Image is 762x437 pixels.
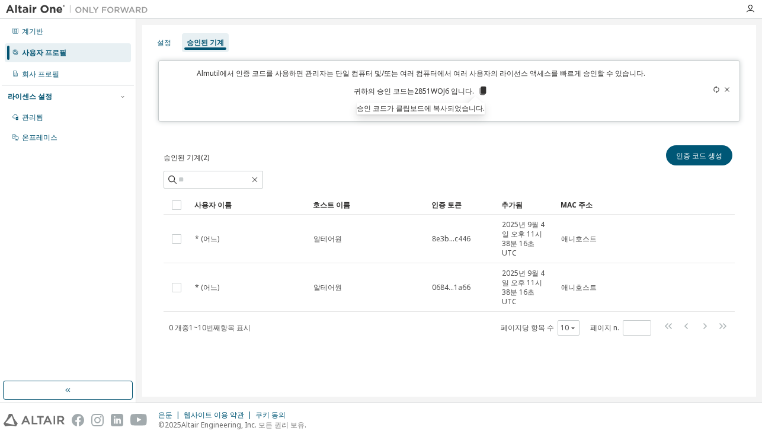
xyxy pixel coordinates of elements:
[561,323,569,333] font: 10
[198,323,220,333] font: 10번째
[220,323,251,333] font: 항목 표시
[158,420,165,430] font: ©
[187,37,224,47] font: 승인된 기계
[158,410,172,420] font: 은둔
[22,26,43,36] font: 계기반
[195,234,219,244] font: * (어느)
[157,37,171,47] font: 설정
[22,132,57,142] font: 온프레미스
[165,420,181,430] font: 2025
[169,323,182,333] font: 0 개
[91,414,104,426] img: instagram.svg
[111,414,123,426] img: linkedin.svg
[313,234,342,244] font: 알테어원
[72,414,84,426] img: facebook.svg
[414,86,474,96] font: 2851WOJ6 입니다.
[181,420,306,430] font: Altair Engineering, Inc. 모든 권리 보유.
[432,282,470,292] font: 0684...1a66
[561,234,597,244] font: 애니호스트
[502,268,545,307] font: 2025년 9월 4일 오후 11시 38분 16초 UTC
[431,200,462,210] font: 인증 토큰
[6,4,154,15] img: 알타이르 원
[22,47,66,58] font: 사용자 프로필
[184,410,244,420] font: 웹사이트 이용 약관
[22,69,59,79] font: 회사 프로필
[197,68,645,78] font: Almutil에서 인증 코드를 사용하면 관리자는 단일 컴퓨터 및/또는 여러 컴퓨터에서 여러 사용자의 라이선스 액세스를 빠르게 승인할 수 있습니다.
[130,414,148,426] img: youtube.svg
[502,219,545,258] font: 2025년 9월 4일 오후 11시 38분 16초 UTC
[666,145,732,166] button: 인증 코드 생성
[590,323,619,333] font: 페이지 n.
[357,103,485,113] font: 승인 코드가 클립보드에 복사되었습니다.
[4,414,65,426] img: altair_logo.svg
[182,323,189,333] font: 중
[255,410,286,420] font: 쿠키 동의
[561,282,597,292] font: 애니호스트
[195,282,219,292] font: * (어느)
[164,152,209,162] font: 승인된 기계(2)
[561,200,593,210] font: MAC 주소
[193,323,198,333] font: ~
[676,150,722,160] font: 인증 코드 생성
[22,112,43,122] font: 관리됨
[313,282,342,292] font: 알테어원
[194,200,232,210] font: 사용자 이름
[313,200,350,210] font: 호스트 이름
[8,91,52,101] font: 라이센스 설정
[189,323,193,333] font: 1
[432,234,470,244] font: 8e3b...c446
[501,323,554,333] font: 페이지당 항목 수
[354,86,414,96] font: 귀하의 승인 코드는
[501,200,523,210] font: 추가됨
